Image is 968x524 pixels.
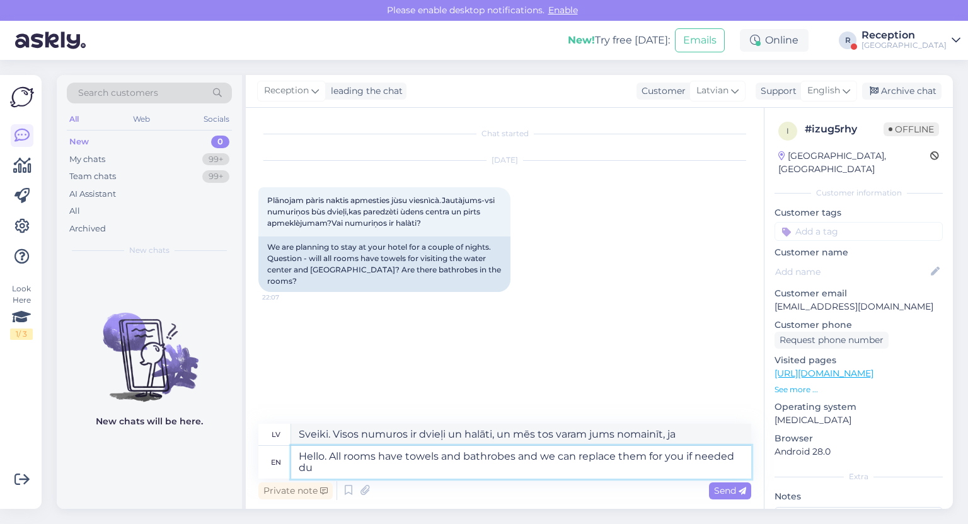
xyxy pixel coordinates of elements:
img: No chats [57,290,242,404]
span: Latvian [696,84,729,98]
div: 99+ [202,170,229,183]
div: Private note [258,482,333,499]
span: Reception [264,84,309,98]
div: leading the chat [326,84,403,98]
p: [EMAIL_ADDRESS][DOMAIN_NAME] [775,300,943,313]
div: Customer information [775,187,943,199]
p: Notes [775,490,943,503]
div: Support [756,84,797,98]
span: Plānojam pàris naktis apmesties jùsu viesnìcà.Jautàjums-vsi numuriņos bùs dvieļi,kas paredzèti ùd... [267,195,497,228]
p: Customer email [775,287,943,300]
div: 0 [211,136,229,148]
p: See more ... [775,384,943,395]
a: [URL][DOMAIN_NAME] [775,368,873,379]
p: Customer tags [775,206,943,219]
div: AI Assistant [69,188,116,201]
div: lv [272,424,280,445]
p: Android 28.0 [775,445,943,458]
div: Archive chat [862,83,942,100]
div: Archived [69,223,106,235]
div: # izug5rhy [805,122,884,137]
p: Operating system [775,400,943,414]
div: All [69,205,80,218]
div: Online [740,29,809,52]
p: New chats will be here. [96,415,203,428]
textarea: Sveiki. Visos numuros ir dvieļi un halāti, un mēs tos varam jums nomainīt, ja [291,424,751,445]
p: Customer phone [775,318,943,332]
textarea: Hello. All rooms have towels and bathrobes and we can replace them for you if needed du [291,446,751,479]
div: Team chats [69,170,116,183]
div: [DATE] [258,154,751,166]
div: New [69,136,89,148]
span: Search customers [78,86,158,100]
div: [GEOGRAPHIC_DATA] [861,40,947,50]
p: Visited pages [775,354,943,367]
span: English [807,84,840,98]
div: Try free [DATE]: [568,33,670,48]
span: Offline [884,122,939,136]
span: Enable [544,4,582,16]
img: Askly Logo [10,85,34,109]
div: 99+ [202,153,229,166]
div: Reception [861,30,947,40]
b: New! [568,34,595,46]
p: [MEDICAL_DATA] [775,414,943,427]
button: Emails [675,28,725,52]
span: 22:07 [262,293,309,302]
span: New chats [129,245,170,256]
span: i [786,126,789,136]
input: Add name [775,265,928,279]
div: Chat started [258,128,751,139]
div: Look Here [10,283,33,340]
div: Request phone number [775,332,889,349]
div: Extra [775,471,943,482]
div: R [839,32,856,49]
div: Web [130,111,153,127]
a: Reception[GEOGRAPHIC_DATA] [861,30,960,50]
p: Browser [775,432,943,445]
div: My chats [69,153,105,166]
div: [GEOGRAPHIC_DATA], [GEOGRAPHIC_DATA] [778,149,930,176]
p: Customer name [775,246,943,259]
div: en [271,451,281,473]
div: 1 / 3 [10,329,33,340]
div: Socials [201,111,232,127]
span: Send [714,485,746,496]
div: All [67,111,81,127]
div: Customer [637,84,686,98]
div: We are planning to stay at your hotel for a couple of nights. Question - will all rooms have towe... [258,236,510,292]
input: Add a tag [775,222,943,241]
